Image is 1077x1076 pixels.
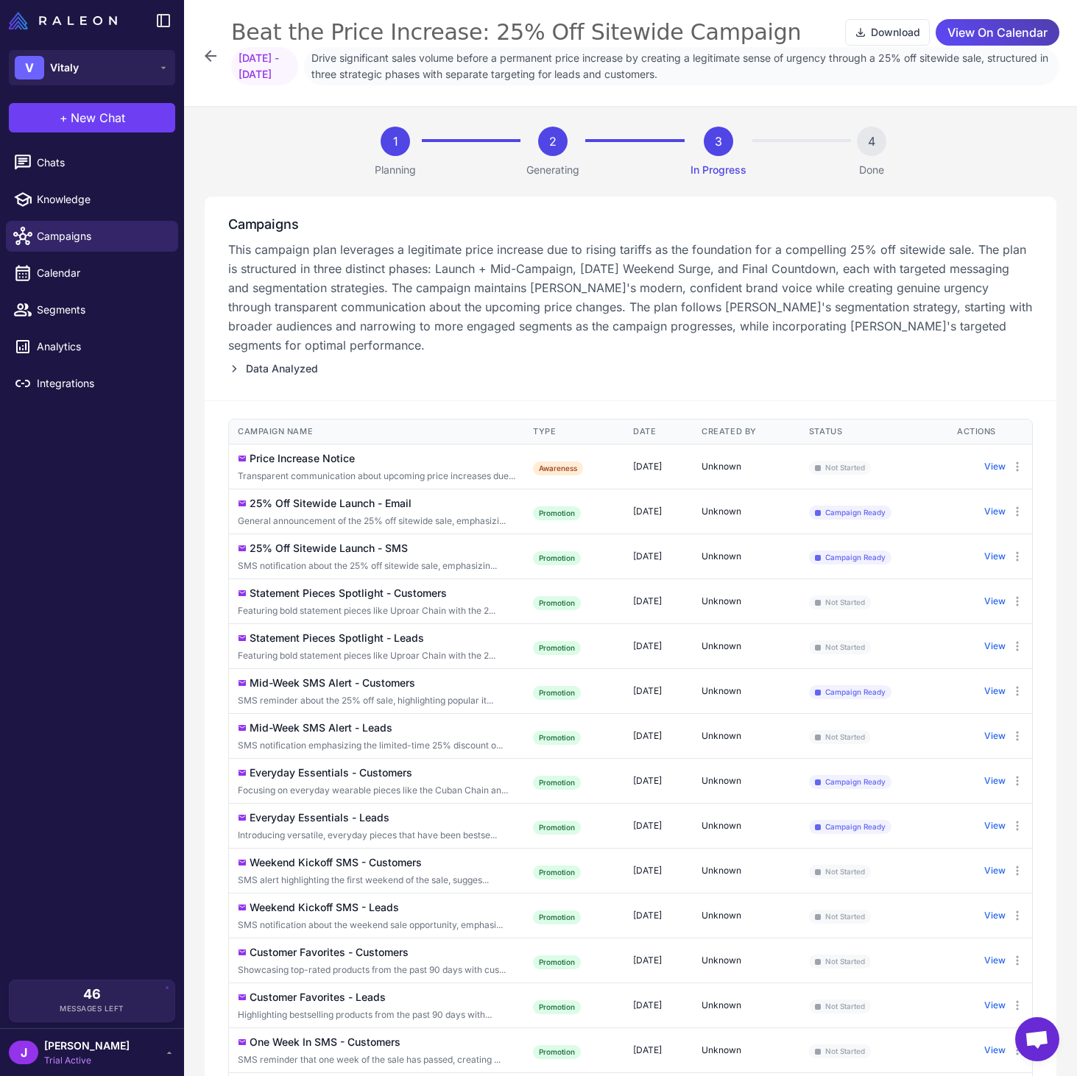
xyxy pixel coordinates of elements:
span: Not Started [809,595,871,609]
span: Chats [37,155,166,171]
div: Unknown [702,999,791,1012]
span: Campaign Ready [809,551,891,564]
div: Unknown [702,1044,791,1057]
span: [PERSON_NAME] [44,1038,130,1054]
div: [DATE] [633,505,684,518]
div: Click to edit [238,604,515,617]
div: Promotion [533,1045,581,1059]
div: Unknown [702,774,791,787]
span: Knowledge [37,191,166,208]
div: Promotion [533,955,581,969]
div: Unknown [702,909,791,922]
div: Price Increase Notice [250,450,355,467]
div: [DATE] [633,550,684,563]
div: Unknown [702,684,791,698]
div: Promotion [533,686,581,700]
div: Click to edit [238,784,515,797]
th: Status [800,420,948,444]
a: Campaigns [6,221,178,252]
div: Everyday Essentials - Leads [250,810,389,826]
div: Unknown [702,505,791,518]
button: View [984,640,1006,653]
div: Unknown [702,819,791,832]
div: Promotion [533,910,581,924]
div: Click to edit [238,514,515,528]
div: Promotion [533,641,581,655]
span: View On Calendar [947,20,1048,46]
a: Chats [6,147,178,178]
a: Analytics [6,331,178,362]
div: Beat the Price Increase: 25% Off Sitewide Campaign [231,18,801,47]
span: New Chat [71,109,125,127]
div: [DATE] [633,999,684,1012]
div: Click to edit [238,919,515,932]
div: Unknown [702,640,791,653]
span: Not Started [809,1044,871,1058]
span: Campaigns [37,228,166,244]
div: [DATE] [633,774,684,787]
span: Not Started [809,999,871,1013]
div: Customer Favorites - Customers [250,944,409,960]
span: [DATE] - [DATE] [231,47,298,85]
h3: Campaigns [228,214,1033,234]
div: 25% Off Sitewide Launch - SMS [250,540,408,556]
div: Weekend Kickoff SMS - Customers [250,854,422,871]
span: Not Started [809,910,871,924]
th: Type [524,420,624,444]
span: Campaign Ready [809,685,891,699]
a: Knowledge [6,184,178,215]
button: View [984,999,1006,1012]
span: Vitaly [50,60,79,76]
span: Campaign Ready [809,775,891,789]
div: Click to edit [238,963,515,977]
span: Not Started [809,640,871,654]
div: Click to edit [238,694,515,707]
div: Promotion [533,731,581,745]
div: Promotion [533,551,581,565]
div: Unknown [702,460,791,473]
div: Mid-Week SMS Alert - Leads [250,720,392,736]
div: Unknown [702,595,791,608]
span: Analytics [37,339,166,355]
span: Not Started [809,865,871,879]
div: 25% Off Sitewide Launch - Email [250,495,412,512]
div: Promotion [533,506,581,520]
a: Open chat [1015,1017,1059,1061]
div: Promotion [533,821,581,835]
span: Calendar [37,265,166,281]
p: In Progress [691,162,746,178]
th: Actions [948,420,1032,444]
span: Messages Left [60,1003,124,1014]
div: Click to edit [238,829,515,842]
div: [DATE] [633,954,684,967]
div: Customer Favorites - Leads [250,989,386,1005]
div: Everyday Essentials - Customers [250,765,412,781]
div: Promotion [533,596,581,610]
span: Not Started [809,955,871,969]
div: [DATE] [633,1044,684,1057]
div: Click to edit [238,559,515,573]
p: Planning [375,162,416,178]
div: Unknown [702,954,791,967]
button: View [984,595,1006,608]
span: Campaign Ready [809,506,891,520]
div: [DATE] [633,864,684,877]
button: View [984,819,1006,832]
button: View [984,550,1006,563]
button: View [984,684,1006,698]
p: This campaign plan leverages a legitimate price increase due to rising tariffs as the foundation ... [228,240,1033,355]
button: View [984,1044,1006,1057]
button: View [984,864,1006,877]
div: Click to edit [238,739,515,752]
div: [DATE] [633,684,684,698]
div: [DATE] [633,819,684,832]
span: 46 [83,988,101,1001]
span: Segments [37,302,166,318]
a: Segments [6,294,178,325]
img: Raleon Logo [9,12,117,29]
span: Not Started [809,461,871,475]
div: Click to edit [238,649,515,662]
button: View [984,954,1006,967]
span: Data Analyzed [246,361,318,377]
button: VVitaly [9,50,175,85]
